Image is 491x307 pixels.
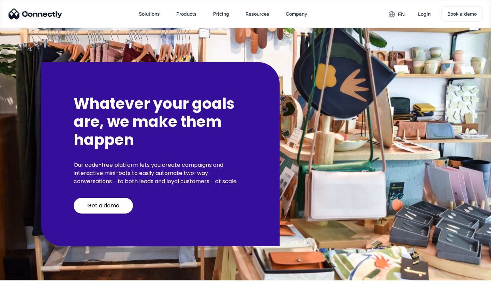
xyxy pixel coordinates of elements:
[74,198,133,214] a: Get a demo
[245,9,269,19] div: Resources
[418,9,431,19] div: Login
[87,202,119,209] div: Get a demo
[9,9,62,19] img: Connectly Logo
[398,10,405,19] div: en
[213,9,229,19] div: Pricing
[74,95,247,149] h2: Whatever your goals are, we make them happen
[7,295,41,305] aside: Language selected: English
[442,6,482,22] a: Book a demo
[14,295,41,305] ul: Language list
[413,6,436,22] a: Login
[176,9,197,19] div: Products
[208,6,235,22] a: Pricing
[139,9,160,19] div: Solutions
[74,161,247,186] p: Our code-free platform lets you create campaigns and interactive mini-bots to easily automate two...
[286,9,307,19] div: Company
